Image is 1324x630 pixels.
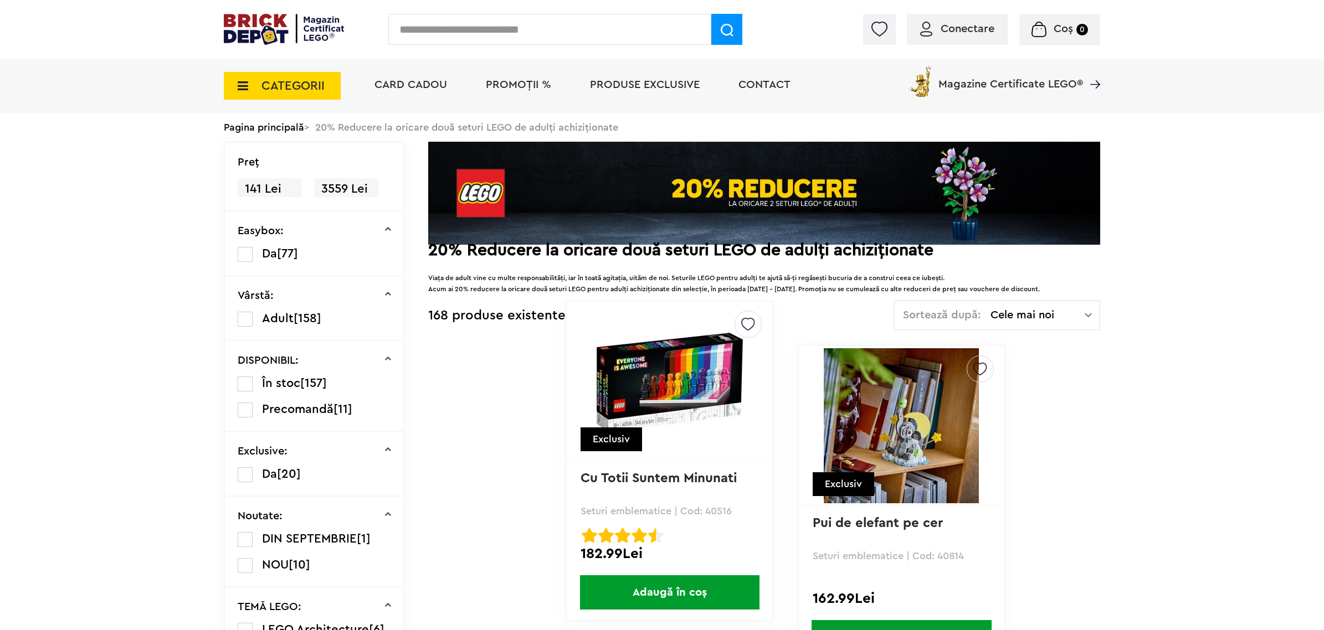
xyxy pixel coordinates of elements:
span: Cele mai noi [991,309,1085,321]
small: 0 [1076,24,1088,35]
span: În stoc [262,377,300,389]
img: Evaluare cu stele [632,528,647,543]
div: 168 produse existente [428,300,566,332]
span: Coș [1054,23,1073,34]
span: [157] [300,377,327,389]
img: Landing page banner [428,142,1100,245]
a: Contact [738,79,791,90]
img: Evaluare cu stele [615,528,630,543]
span: [10] [289,559,310,571]
span: [20] [277,468,301,480]
span: Adult [262,312,294,324]
span: NOU [262,559,289,571]
a: Pagina principală [224,122,304,132]
span: [77] [277,247,298,260]
div: Viața de adult vine cu multe responsabilități, iar în toată agitația, uităm de noi. Seturile LEGO... [428,261,1100,295]
p: Noutate: [238,510,283,521]
p: TEMĂ LEGO: [238,601,301,612]
span: 141 Lei [238,178,302,200]
h2: 20% Reducere la oricare două seturi LEGO de adulți achiziționate [428,245,1100,256]
a: Pui de elefant pe cer [813,517,943,530]
p: Exclusive: [238,446,288,457]
a: Produse exclusive [590,79,700,90]
span: Precomandă [262,403,333,415]
a: PROMOȚII % [486,79,551,90]
p: Seturi emblematice | Cod: 40814 [813,551,991,561]
span: Adaugă în coș [580,575,759,610]
span: Da [262,468,277,480]
span: Magazine Certificate LEGO® [938,64,1083,90]
img: Evaluare cu stele [648,528,664,543]
p: Vârstă: [238,290,274,301]
div: Exclusiv [581,427,642,451]
span: [1] [357,533,371,545]
div: Exclusiv [813,472,874,496]
p: Seturi emblematice | Cod: 40516 [581,506,758,516]
p: Preţ [238,157,259,168]
div: 162.99Lei [813,591,991,606]
div: 182.99Lei [581,546,758,561]
a: Adaugă în coș [567,575,772,610]
img: Evaluare cu stele [598,528,614,543]
span: [158] [294,312,321,324]
span: Sortează după: [903,309,981,321]
span: Da [262,247,277,260]
p: DISPONIBIL: [238,355,299,366]
span: DIN SEPTEMBRIE [262,533,357,545]
img: Pui de elefant pe cer [824,348,979,503]
a: Cu Totii Suntem Minunati [581,472,737,485]
a: Card Cadou [374,79,447,90]
span: [11] [333,403,352,415]
img: Cu Totii Suntem Minunati [592,325,747,437]
span: 3559 Lei [314,178,378,200]
a: Conectare [920,23,994,34]
img: Evaluare cu stele [582,528,597,543]
p: Easybox: [238,225,284,236]
span: CATEGORII [261,80,325,92]
a: Magazine Certificate LEGO® [1083,64,1100,75]
div: > 20% Reducere la oricare două seturi LEGO de adulți achiziționate [224,113,1100,142]
span: Conectare [941,23,994,34]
